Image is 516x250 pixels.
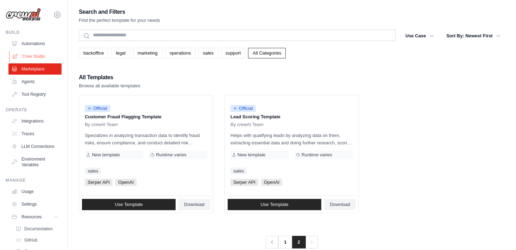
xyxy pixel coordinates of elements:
[156,152,187,158] span: Runtime varies
[228,199,321,210] a: Use Template
[330,202,350,207] span: Download
[8,89,62,100] a: Tool Registry
[231,113,353,120] p: Lead Scoring Template
[302,152,332,158] span: Runtime varies
[115,179,137,186] span: OpenAI
[442,30,505,42] button: Sort By: Newest First
[231,122,264,127] span: By crewAI Team
[248,48,286,58] a: All Categories
[278,236,292,249] a: 1
[13,224,62,234] a: Documentation
[8,186,62,197] a: Usage
[265,236,318,249] nav: Pagination
[85,113,207,120] p: Customer Fraud Flagging Template
[79,17,160,24] p: Find the perfect template for your needs
[231,168,247,175] a: sales
[133,48,162,58] a: marketing
[8,115,62,127] a: Integrations
[9,51,62,62] a: Crew Studio
[292,236,306,249] span: 2
[6,177,62,183] div: Manage
[238,152,265,158] span: New template
[111,48,130,58] a: legal
[221,48,245,58] a: support
[85,168,101,175] a: sales
[231,132,353,146] p: Helps with qualifying leads by analyzing data on them, extracting essential data and doing furthe...
[6,107,62,113] div: Operate
[199,48,218,58] a: sales
[165,48,196,58] a: operations
[8,38,62,49] a: Automations
[92,152,120,158] span: New template
[178,199,210,210] a: Download
[8,211,62,223] button: Resources
[85,122,118,127] span: By crewAI Team
[6,8,41,21] img: Logo
[85,132,207,146] p: Specializes in analyzing transaction data to identify fraud risks, ensure compliance, and conduct...
[261,179,282,186] span: OpenAI
[79,82,140,89] p: Browse all available templates
[13,235,62,245] a: GitHub
[260,202,288,207] span: Use Template
[8,76,62,87] a: Agents
[79,73,140,82] h2: All Templates
[8,154,62,170] a: Environment Variables
[231,179,258,186] span: Serper API
[6,30,62,35] div: Build
[8,128,62,139] a: Traces
[8,63,62,75] a: Marketplace
[401,30,438,42] button: Use Case
[79,48,108,58] a: backoffice
[231,105,256,112] span: Official
[82,199,176,210] a: Use Template
[85,105,110,112] span: Official
[115,202,143,207] span: Use Template
[184,202,204,207] span: Download
[324,199,356,210] a: Download
[79,7,160,17] h2: Search and Filters
[8,199,62,210] a: Settings
[8,141,62,152] a: LLM Connections
[85,179,113,186] span: Serper API
[24,226,53,232] span: Documentation
[21,214,42,220] span: Resources
[24,237,37,243] span: GitHub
